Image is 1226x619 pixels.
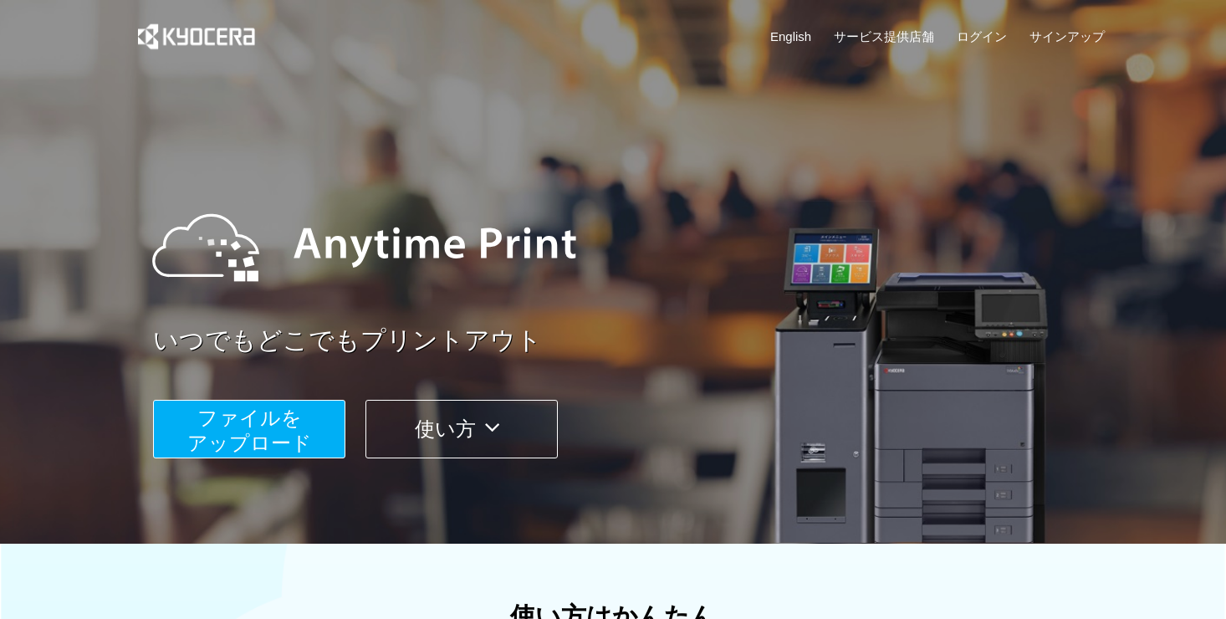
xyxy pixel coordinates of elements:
button: ファイルを​​アップロード [153,400,345,458]
button: 使い方 [365,400,558,458]
a: English [770,28,811,45]
span: ファイルを ​​アップロード [187,407,312,454]
a: サインアップ [1029,28,1105,45]
a: いつでもどこでもプリントアウト [153,323,1115,359]
a: ログイン [957,28,1007,45]
a: サービス提供店舗 [834,28,934,45]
